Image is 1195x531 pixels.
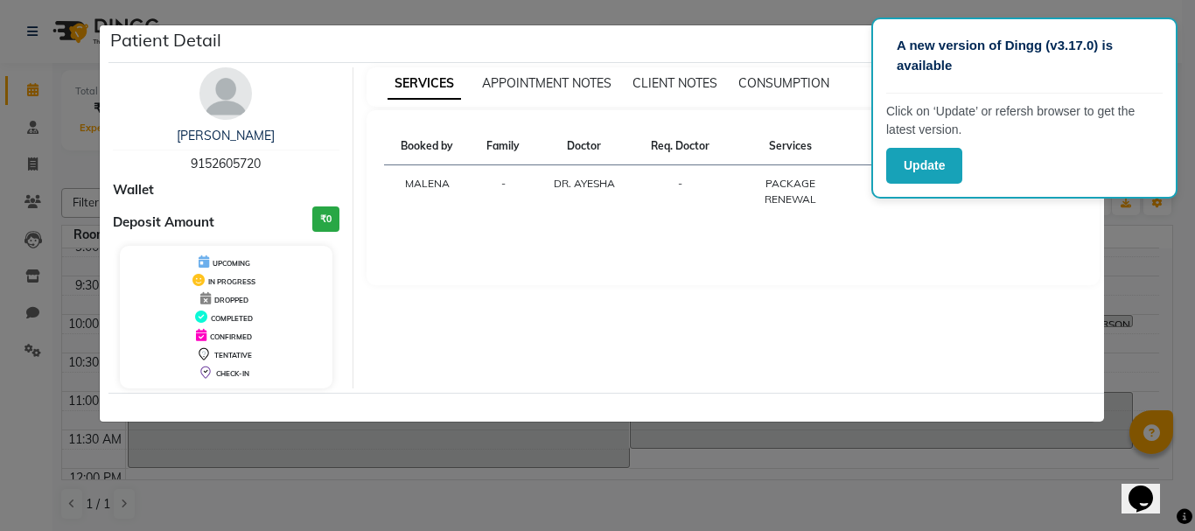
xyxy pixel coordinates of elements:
th: Time [852,128,992,165]
td: - [633,165,728,219]
img: avatar [199,67,252,120]
span: CONSUMPTION [738,75,829,91]
div: PACKAGE RENEWAL [738,176,842,207]
span: DR. AYESHA [554,177,615,190]
td: MALENA [384,165,472,219]
span: CLIENT NOTES [632,75,717,91]
span: SERVICES [388,68,461,100]
span: UPCOMING [213,259,250,268]
td: - [471,165,535,219]
span: Wallet [113,180,154,200]
th: Req. Doctor [633,128,728,165]
p: A new version of Dingg (v3.17.0) is available [897,36,1152,75]
h3: ₹0 [312,206,339,232]
a: [PERSON_NAME] [177,128,275,143]
th: Booked by [384,128,472,165]
th: Family [471,128,535,165]
span: APPOINTMENT NOTES [482,75,611,91]
span: COMPLETED [211,314,253,323]
th: Services [728,128,853,165]
span: CONFIRMED [210,332,252,341]
p: Click on ‘Update’ or refersh browser to get the latest version. [886,102,1163,139]
button: Update [886,148,962,184]
iframe: chat widget [1122,461,1178,514]
td: 10:00 AM-10:10 AM [852,165,992,219]
span: TENTATIVE [214,351,252,360]
span: IN PROGRESS [208,277,255,286]
span: CHECK-IN [216,369,249,378]
span: 9152605720 [191,156,261,171]
h5: Patient Detail [110,27,221,53]
span: DROPPED [214,296,248,304]
span: Deposit Amount [113,213,214,233]
th: Doctor [535,128,633,165]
